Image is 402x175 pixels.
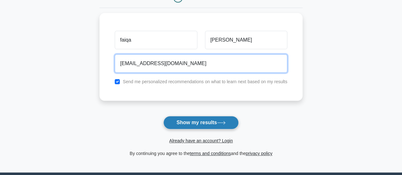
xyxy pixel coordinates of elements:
a: terms and conditions [190,151,231,156]
a: Already have an account? Login [169,138,233,143]
a: privacy policy [246,151,272,156]
label: Send me personalized recommendations on what to learn next based on my results [123,79,287,84]
div: By continuing you agree to the and the [96,150,306,157]
button: Show my results [163,116,238,129]
input: Last name [205,31,287,49]
input: Email [115,54,287,73]
input: First name [115,31,197,49]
